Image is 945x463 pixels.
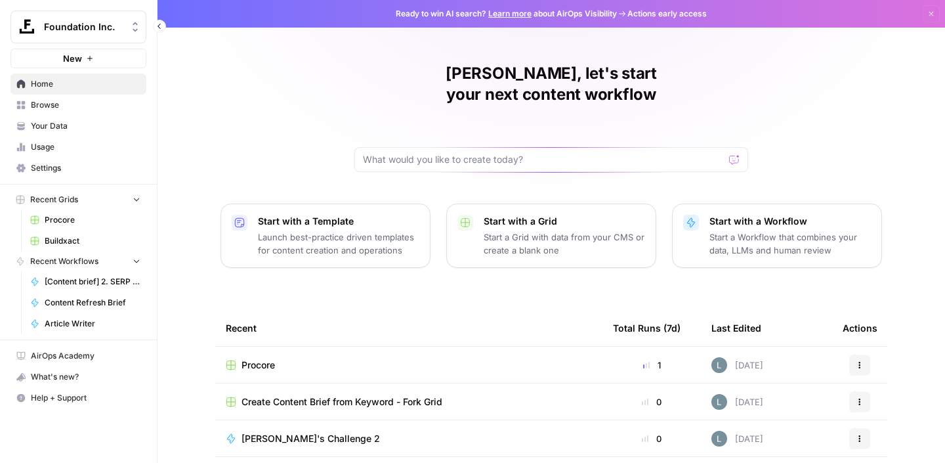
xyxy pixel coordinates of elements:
[484,231,645,257] p: Start a Grid with data from your CMS or create a blank one
[31,162,140,174] span: Settings
[241,395,442,408] span: Create Content Brief from Keyword - Fork Grid
[711,394,763,410] div: [DATE]
[15,15,39,39] img: Foundation Inc. Logo
[363,153,724,166] input: What would you like to create today?
[226,395,592,408] a: Create Content Brief from Keyword - Fork Grid
[613,310,681,346] div: Total Runs (7d)
[396,8,617,20] span: Ready to win AI search? about AirOps Visibility
[45,235,140,247] span: Buildxact
[711,357,763,373] div: [DATE]
[711,310,761,346] div: Last Edited
[10,11,146,43] button: Workspace: Foundation Inc.
[613,395,690,408] div: 0
[10,116,146,137] a: Your Data
[24,292,146,313] a: Content Refresh Brief
[241,359,275,372] span: Procore
[226,359,592,372] a: Procore
[10,95,146,116] a: Browse
[24,231,146,252] a: Buildxact
[613,432,690,445] div: 0
[31,350,140,362] span: AirOps Academy
[31,392,140,404] span: Help + Support
[31,78,140,90] span: Home
[711,431,763,447] div: [DATE]
[711,394,727,410] img: 8iclr0koeej5t27gwiocqqt2wzy0
[627,8,707,20] span: Actions early access
[446,204,656,268] button: Start with a GridStart a Grid with data from your CMS or create a blank one
[63,52,82,65] span: New
[709,231,871,257] p: Start a Workflow that combines your data, LLMs and human review
[672,204,882,268] button: Start with a WorkflowStart a Workflow that combines your data, LLMs and human review
[10,158,146,179] a: Settings
[24,209,146,231] a: Procore
[45,214,140,226] span: Procore
[10,190,146,209] button: Recent Grids
[258,231,419,257] p: Launch best-practice driven templates for content creation and operations
[24,313,146,334] a: Article Writer
[31,141,140,153] span: Usage
[711,357,727,373] img: 8iclr0koeej5t27gwiocqqt2wzy0
[613,359,690,372] div: 1
[711,431,727,447] img: 8iclr0koeej5t27gwiocqqt2wzy0
[220,204,430,268] button: Start with a TemplateLaunch best-practice driven templates for content creation and operations
[10,252,146,271] button: Recent Workflows
[709,215,871,228] p: Start with a Workflow
[843,310,877,346] div: Actions
[10,366,146,387] button: What's new?
[24,271,146,292] a: [Content brief] 2. SERP to Brief
[10,74,146,95] a: Home
[10,345,146,366] a: AirOps Academy
[45,318,140,330] span: Article Writer
[10,49,146,68] button: New
[484,215,645,228] p: Start with a Grid
[45,276,140,288] span: [Content brief] 2. SERP to Brief
[30,194,78,206] span: Recent Grids
[30,255,98,267] span: Recent Workflows
[44,20,123,33] span: Foundation Inc.
[241,432,380,445] span: [PERSON_NAME]'s Challenge 2
[354,63,748,105] h1: [PERSON_NAME], let's start your next content workflow
[226,310,592,346] div: Recent
[488,9,532,18] a: Learn more
[11,367,146,387] div: What's new?
[258,215,419,228] p: Start with a Template
[45,297,140,309] span: Content Refresh Brief
[10,137,146,158] a: Usage
[31,99,140,111] span: Browse
[226,432,592,445] a: [PERSON_NAME]'s Challenge 2
[10,387,146,408] button: Help + Support
[31,120,140,132] span: Your Data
